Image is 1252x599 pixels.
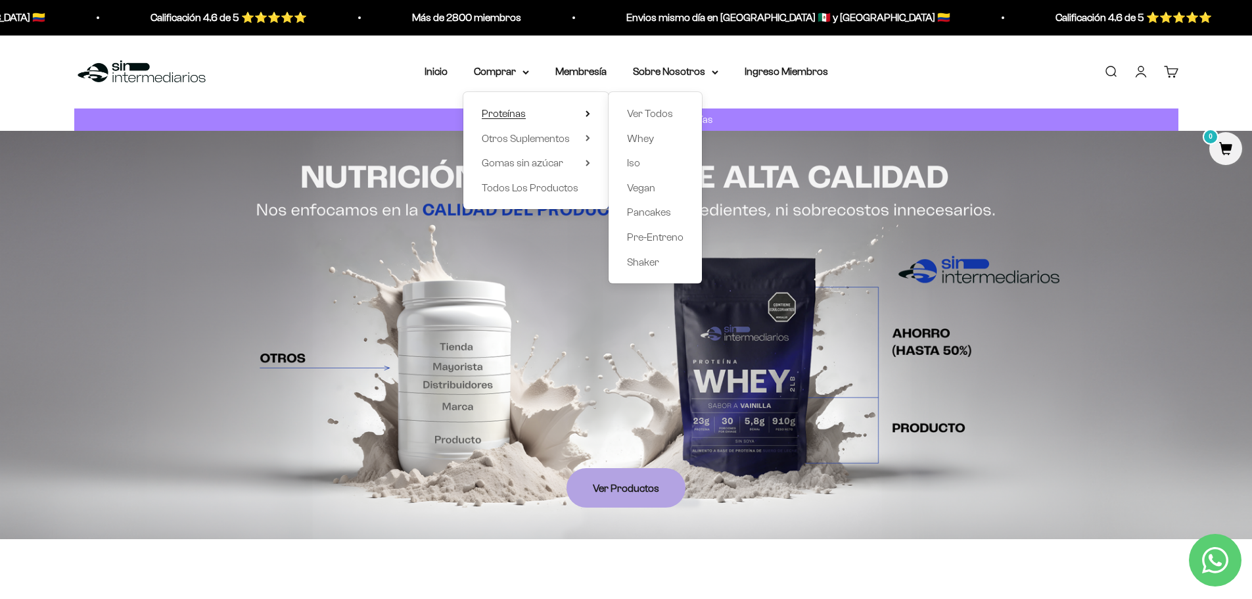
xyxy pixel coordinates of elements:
summary: Gomas sin azúcar [482,155,590,172]
summary: Sobre Nosotros [633,63,718,80]
summary: Otros Suplementos [482,130,590,147]
span: Otros Suplementos [482,132,570,143]
a: Ver Todos [627,105,684,122]
span: Pancakes [627,206,671,218]
a: Membresía [555,66,607,77]
span: Gomas sin azúcar [482,157,563,168]
mark: 0 [1203,129,1218,145]
span: Ver Todos [627,108,673,119]
p: Calificación 4.6 de 5 ⭐️⭐️⭐️⭐️⭐️ [137,9,293,26]
p: Envios mismo día en [GEOGRAPHIC_DATA] 🇲🇽 y [GEOGRAPHIC_DATA] 🇨🇴 [613,9,937,26]
a: Pre-Entreno [627,229,684,246]
a: Todos Los Productos [482,179,590,196]
a: Iso [627,155,684,172]
span: Pre-Entreno [627,231,684,243]
summary: Comprar [474,63,529,80]
summary: Proteínas [482,105,590,122]
span: Iso [627,157,640,168]
p: Calificación 4.6 de 5 ⭐️⭐️⭐️⭐️⭐️ [1042,9,1198,26]
span: Vegan [627,181,655,193]
a: Ingreso Miembros [745,66,828,77]
a: Shaker [627,253,684,270]
a: Whey [627,130,684,147]
a: Ver Productos [567,468,685,508]
span: Todos Los Productos [482,181,578,193]
a: Pancakes [627,204,684,221]
span: Whey [627,132,654,143]
span: Shaker [627,256,659,267]
a: Vegan [627,179,684,196]
a: 0 [1209,143,1242,157]
p: Más de 2800 miembros [398,9,507,26]
span: Proteínas [482,108,526,119]
a: Inicio [425,66,448,77]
